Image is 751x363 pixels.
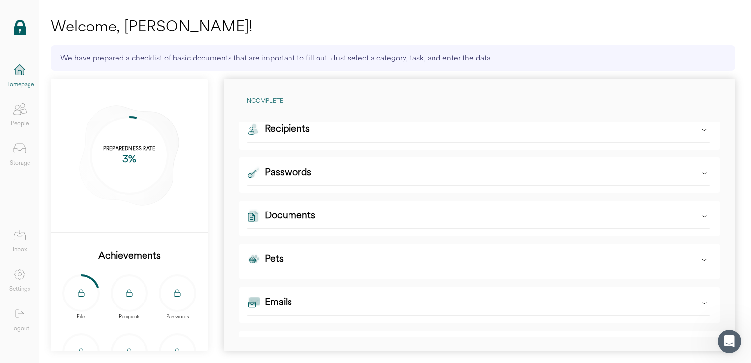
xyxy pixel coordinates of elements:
[111,314,148,320] div: Recipients
[239,92,289,110] div: INCOMPLETE
[159,314,196,320] div: Passwords
[9,284,30,294] div: Settings
[62,314,100,320] div: Files
[718,330,741,353] iframe: Intercom live chat
[265,252,284,272] div: Pets
[265,295,292,315] div: Emails
[51,249,208,263] div: Achievements
[10,158,30,168] div: Storage
[265,209,315,228] div: Documents
[265,122,310,142] div: Recipients
[51,17,252,36] div: Welcome, [PERSON_NAME]!
[5,80,34,90] div: Homepage
[13,245,27,255] div: Inbox
[265,165,311,185] div: Passwords
[92,152,167,166] div: 3%
[51,45,735,71] div: We have prepared a checklist of basic documents that are important to fill out. Just select a cat...
[11,119,29,129] div: People
[10,324,29,333] div: Logout
[92,145,167,152] div: Preparedness rate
